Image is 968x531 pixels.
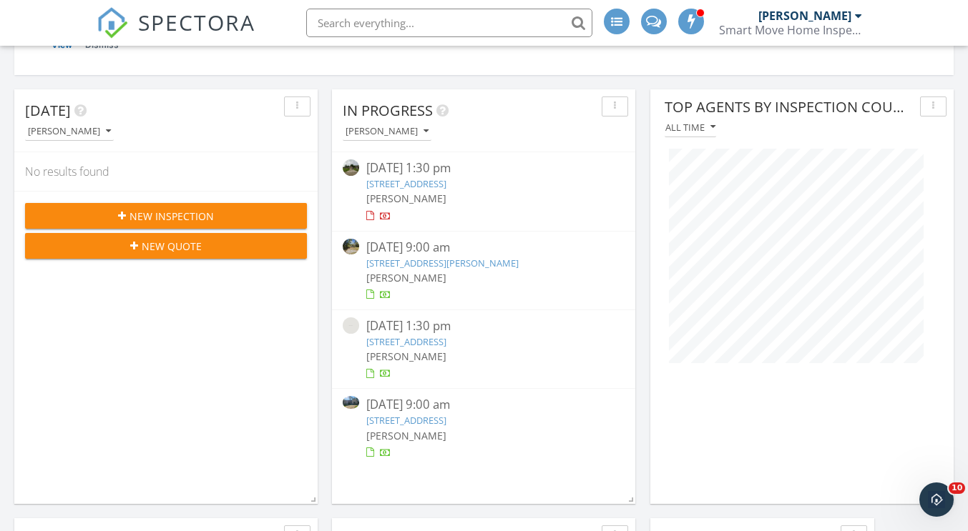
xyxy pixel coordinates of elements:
a: [STREET_ADDRESS] [366,335,446,348]
a: [DATE] 1:30 pm [STREET_ADDRESS] [PERSON_NAME] [343,317,625,381]
iframe: Intercom live chat [919,482,954,517]
div: [DATE] 9:00 am [366,239,601,257]
span: [PERSON_NAME] [366,192,446,205]
button: [PERSON_NAME] [343,122,431,142]
div: [DATE] 9:00 am [366,396,601,414]
span: In Progress [343,101,433,120]
input: Search everything... [306,9,592,37]
a: SPECTORA [97,19,255,49]
a: [STREET_ADDRESS][PERSON_NAME] [366,257,519,269]
button: New Quote [25,233,307,259]
span: New Quote [142,239,202,254]
img: 9552038%2Fcover_photos%2FcY2M5bpILcwsT4JrD732%2Fsmall.jpg [343,396,359,408]
span: [PERSON_NAME] [366,271,446,284]
button: New Inspection [25,203,307,229]
img: streetview [343,317,359,334]
span: New Inspection [129,209,214,224]
div: Top Agents by Inspection Count [665,96,914,118]
img: streetview [343,159,359,176]
a: [DATE] 1:30 pm [STREET_ADDRESS] [PERSON_NAME] [343,159,625,223]
span: [DATE] [25,101,71,120]
div: Smart Move Home Inspections, LLC LHI#11201 [719,23,862,37]
div: [DATE] 1:30 pm [366,317,601,335]
div: [PERSON_NAME] [758,9,851,23]
div: All time [665,122,715,132]
img: The Best Home Inspection Software - Spectora [97,7,128,39]
span: [PERSON_NAME] [366,349,446,363]
div: [PERSON_NAME] [28,126,111,137]
span: [PERSON_NAME] [366,429,446,442]
div: [DATE] 1:30 pm [366,159,601,177]
button: [PERSON_NAME] [25,122,114,142]
div: No results found [14,152,318,191]
a: [STREET_ADDRESS] [366,414,446,427]
button: All time [665,118,716,137]
img: streetview [343,239,359,255]
a: [STREET_ADDRESS] [366,177,446,190]
a: [DATE] 9:00 am [STREET_ADDRESS] [PERSON_NAME] [343,396,625,460]
a: [DATE] 9:00 am [STREET_ADDRESS][PERSON_NAME] [PERSON_NAME] [343,239,625,302]
span: 10 [949,482,965,494]
div: [PERSON_NAME] [346,126,429,137]
span: SPECTORA [138,7,255,37]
